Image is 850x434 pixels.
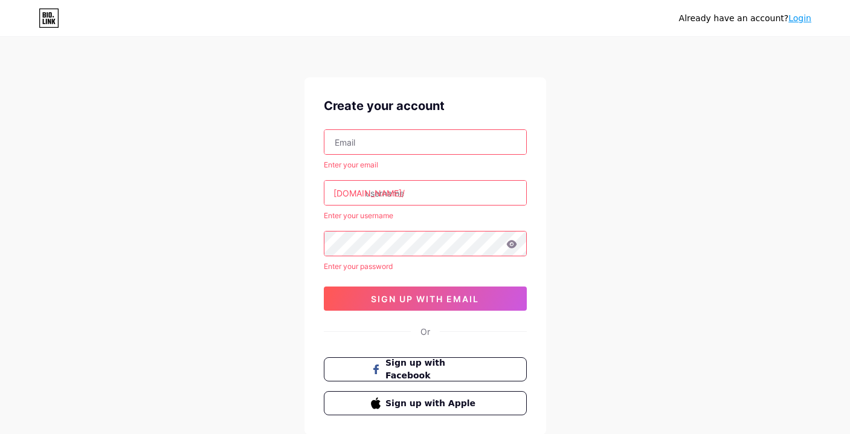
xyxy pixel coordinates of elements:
div: Create your account [324,97,527,115]
input: username [324,181,526,205]
input: Email [324,130,526,154]
span: Sign up with Apple [385,397,479,410]
a: Login [788,13,811,23]
span: Sign up with Facebook [385,357,479,382]
div: Enter your email [324,160,527,170]
button: sign up with email [324,287,527,311]
div: [DOMAIN_NAME]/ [333,187,405,199]
div: Enter your username [324,210,527,221]
button: Sign up with Apple [324,391,527,415]
span: sign up with email [371,294,479,304]
button: Sign up with Facebook [324,357,527,381]
div: Enter your password [324,261,527,272]
div: Or [420,325,430,338]
div: Already have an account? [679,12,811,25]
